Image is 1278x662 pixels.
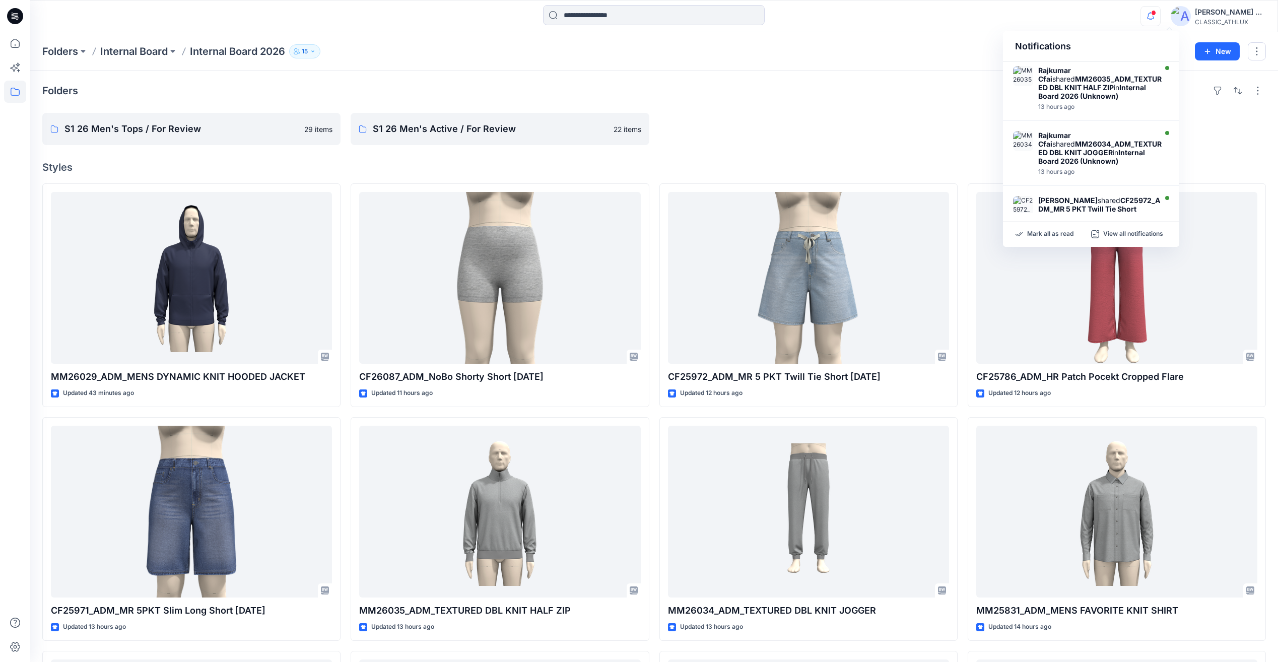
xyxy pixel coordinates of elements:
[51,426,332,598] a: CF25971_ADM_MR 5PKT Slim Long Short 02SEP25
[1038,168,1163,175] div: Tuesday, September 02, 2025 20:23
[668,192,949,364] a: CF25972_ADM_MR 5 PKT Twill Tie Short 01SEP25
[42,44,78,58] a: Folders
[1038,103,1163,110] div: Tuesday, September 02, 2025 20:40
[1038,66,1071,83] strong: Rajkumar Cfai
[42,85,78,97] h4: Folders
[373,122,607,136] p: S1 26 Men's Active / For Review
[1103,230,1163,239] p: View all notifications
[1038,75,1162,92] strong: MM26035_ADM_TEXTURED DBL KNIT HALF ZIP
[668,604,949,618] p: MM26034_ADM_TEXTURED DBL KNIT JOGGER
[1003,31,1179,62] div: Notifications
[371,388,433,399] p: Updated 11 hours ago
[359,192,640,364] a: CF26087_ADM_NoBo Shorty Short 01SEP25
[976,370,1257,384] p: CF25786_ADM_HR Patch Pocekt Cropped Flare
[1038,196,1160,222] strong: CF25972_ADM_MR 5 PKT Twill Tie Short [DATE]
[614,124,641,135] p: 22 items
[1013,131,1033,151] img: MM26034_ADM_TEXTURED DBL KNIT JOGGER
[1038,196,1163,230] div: shared in
[1195,6,1265,18] div: [PERSON_NAME] Cfai
[1171,6,1191,26] img: avatar
[668,426,949,598] a: MM26034_ADM_TEXTURED DBL KNIT JOGGER
[1027,230,1073,239] p: Mark all as read
[359,604,640,618] p: MM26035_ADM_TEXTURED DBL KNIT HALF ZIP
[1038,83,1146,100] strong: Internal Board 2026 (Unknown)
[302,46,308,57] p: 15
[668,370,949,384] p: CF25972_ADM_MR 5 PKT Twill Tie Short [DATE]
[64,122,298,136] p: S1 26 Men's Tops / For Review
[976,426,1257,598] a: MM25831_ADM_MENS FAVORITE KNIT SHIRT
[1195,18,1265,26] div: CLASSIC_ATHLUX
[988,388,1051,399] p: Updated 12 hours ago
[371,622,434,632] p: Updated 13 hours ago
[100,44,168,58] a: Internal Board
[988,622,1051,632] p: Updated 14 hours ago
[680,622,743,632] p: Updated 13 hours ago
[359,370,640,384] p: CF26087_ADM_NoBo Shorty Short [DATE]
[1038,66,1163,100] div: shared in
[63,622,126,632] p: Updated 13 hours ago
[190,44,285,58] p: Internal Board 2026
[51,192,332,364] a: MM26029_ADM_MENS DYNAMIC KNIT HOODED JACKET
[1038,140,1162,157] strong: MM26034_ADM_TEXTURED DBL KNIT JOGGER
[1038,131,1163,165] div: shared in
[1038,196,1098,205] strong: [PERSON_NAME]
[42,113,341,145] a: S1 26 Men's Tops / For Review29 items
[304,124,332,135] p: 29 items
[51,604,332,618] p: CF25971_ADM_MR 5PKT Slim Long Short [DATE]
[51,370,332,384] p: MM26029_ADM_MENS DYNAMIC KNIT HOODED JACKET
[1013,66,1033,86] img: MM26035_ADM_TEXTURED DBL KNIT HALF ZIP
[351,113,649,145] a: S1 26 Men's Active / For Review22 items
[1038,148,1145,165] strong: Internal Board 2026 (Unknown)
[289,44,320,58] button: 15
[63,388,134,399] p: Updated 43 minutes ago
[680,388,743,399] p: Updated 12 hours ago
[976,604,1257,618] p: MM25831_ADM_MENS FAVORITE KNIT SHIRT
[1038,131,1071,148] strong: Rajkumar Cfai
[976,192,1257,364] a: CF25786_ADM_HR Patch Pocekt Cropped Flare
[42,161,1266,173] h4: Styles
[1013,196,1033,216] img: CF25972_ADM_MR 5 PKT Twill Tie Short 01SEP25
[1195,42,1240,60] button: New
[359,426,640,598] a: MM26035_ADM_TEXTURED DBL KNIT HALF ZIP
